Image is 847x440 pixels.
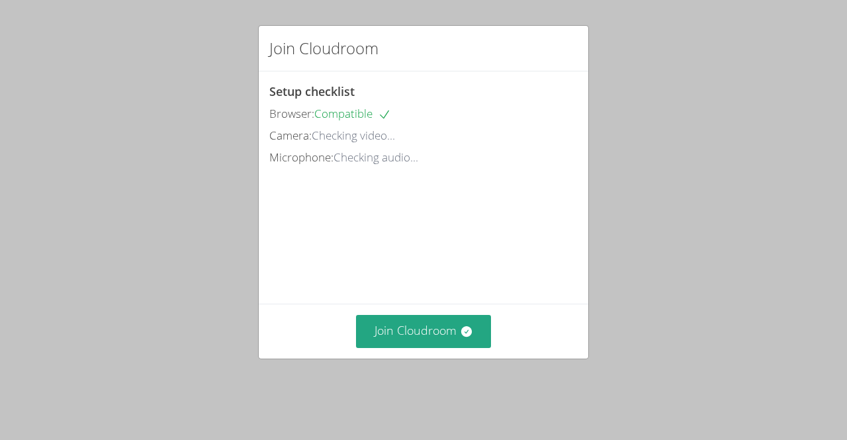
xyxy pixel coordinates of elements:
[269,150,334,165] span: Microphone:
[269,128,312,143] span: Camera:
[269,36,379,60] h2: Join Cloudroom
[269,106,314,121] span: Browser:
[334,150,418,165] span: Checking audio...
[269,83,355,99] span: Setup checklist
[312,128,395,143] span: Checking video...
[356,315,492,347] button: Join Cloudroom
[314,106,391,121] span: Compatible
